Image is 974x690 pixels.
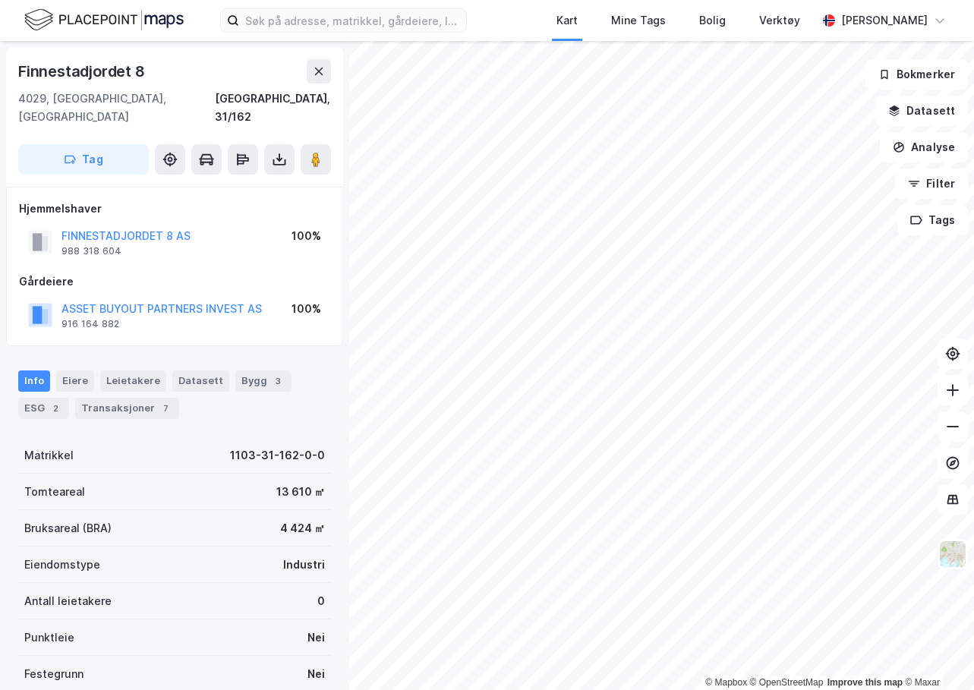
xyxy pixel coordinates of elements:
[75,398,179,419] div: Transaksjoner
[705,677,747,688] a: Mapbox
[18,144,149,175] button: Tag
[827,677,903,688] a: Improve this map
[307,665,325,683] div: Nei
[24,665,84,683] div: Festegrunn
[18,370,50,392] div: Info
[759,11,800,30] div: Verktøy
[18,59,148,83] div: Finnestadjordet 8
[865,59,968,90] button: Bokmerker
[556,11,578,30] div: Kart
[292,300,321,318] div: 100%
[215,90,331,126] div: [GEOGRAPHIC_DATA], 31/162
[276,483,325,501] div: 13 610 ㎡
[307,629,325,647] div: Nei
[898,617,974,690] div: Kontrollprogram for chat
[18,398,69,419] div: ESG
[24,592,112,610] div: Antall leietakere
[24,446,74,465] div: Matrikkel
[230,446,325,465] div: 1103-31-162-0-0
[158,401,173,416] div: 7
[48,401,63,416] div: 2
[897,205,968,235] button: Tags
[895,169,968,199] button: Filter
[280,519,325,537] div: 4 424 ㎡
[24,7,184,33] img: logo.f888ab2527a4732fd821a326f86c7f29.svg
[235,370,292,392] div: Bygg
[750,677,824,688] a: OpenStreetMap
[100,370,166,392] div: Leietakere
[875,96,968,126] button: Datasett
[19,200,330,218] div: Hjemmelshaver
[292,227,321,245] div: 100%
[19,273,330,291] div: Gårdeiere
[24,629,74,647] div: Punktleie
[938,540,967,569] img: Z
[61,245,121,257] div: 988 318 604
[24,556,100,574] div: Eiendomstype
[699,11,726,30] div: Bolig
[283,556,325,574] div: Industri
[270,373,285,389] div: 3
[880,132,968,162] button: Analyse
[56,370,94,392] div: Eiere
[24,519,112,537] div: Bruksareal (BRA)
[317,592,325,610] div: 0
[61,318,119,330] div: 916 164 882
[18,90,215,126] div: 4029, [GEOGRAPHIC_DATA], [GEOGRAPHIC_DATA]
[172,370,229,392] div: Datasett
[898,617,974,690] iframe: Chat Widget
[611,11,666,30] div: Mine Tags
[239,9,466,32] input: Søk på adresse, matrikkel, gårdeiere, leietakere eller personer
[24,483,85,501] div: Tomteareal
[841,11,928,30] div: [PERSON_NAME]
